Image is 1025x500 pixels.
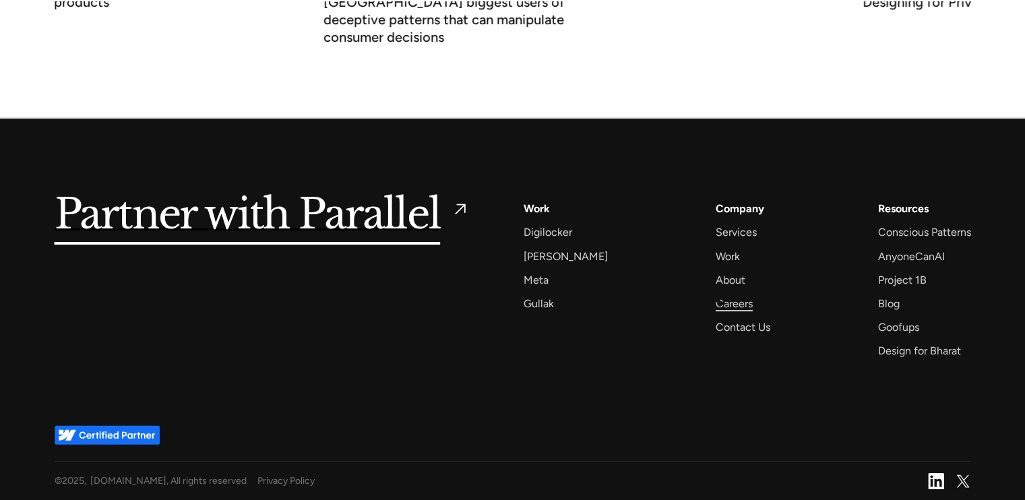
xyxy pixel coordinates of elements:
[55,472,247,489] div: © , [DOMAIN_NAME], All rights reserved
[55,199,441,230] h5: Partner with Parallel
[877,199,928,218] div: Resources
[716,247,740,265] a: Work
[877,223,970,241] a: Conscious Patterns
[524,247,608,265] a: [PERSON_NAME]
[716,318,770,336] a: Contact Us
[877,294,899,313] a: Blog
[716,271,745,289] a: About
[55,199,470,230] a: Partner with Parallel
[524,294,554,313] a: Gullak
[877,271,926,289] a: Project 1B
[877,247,944,265] a: AnyoneCanAI
[524,223,572,241] a: Digilocker
[257,472,917,489] a: Privacy Policy
[716,223,757,241] a: Services
[62,475,84,487] span: 2025
[716,199,764,218] a: Company
[524,199,550,218] a: Work
[524,271,549,289] a: Meta
[716,294,753,313] a: Careers
[877,342,960,360] a: Design for Bharat
[877,318,919,336] a: Goofups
